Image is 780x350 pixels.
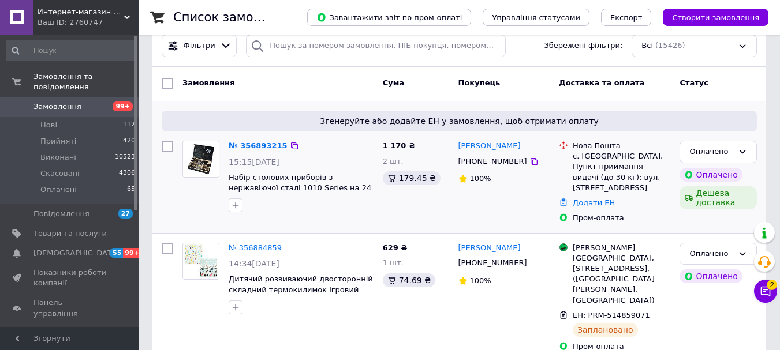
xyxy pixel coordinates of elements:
div: Пром-оплата [573,213,670,223]
a: [PERSON_NAME] [458,141,521,152]
span: 100% [470,276,491,285]
div: Оплачено [680,168,742,182]
div: Оплачено [689,248,733,260]
div: [PHONE_NUMBER] [456,255,529,270]
button: Завантажити звіт по пром-оплаті [307,9,471,26]
span: 629 ₴ [383,243,408,252]
span: Завантажити звіт по пром-оплаті [316,12,462,22]
div: [PHONE_NUMBER] [456,154,529,169]
span: 55 [110,248,123,258]
span: 4306 [119,168,135,179]
div: 74.69 ₴ [383,273,435,287]
span: Створити замовлення [672,13,759,22]
span: Замовлення [33,101,81,112]
img: Фото товару [183,141,219,177]
a: Створити замовлення [651,13,768,21]
div: Оплачено [680,269,742,283]
span: Фільтри [184,40,215,51]
span: 10523 [115,152,135,163]
span: 1 170 ₴ [383,141,415,150]
div: [GEOGRAPHIC_DATA], [STREET_ADDRESS], ([GEOGRAPHIC_DATA][PERSON_NAME], [GEOGRAPHIC_DATA]) [573,253,670,306]
span: 2 шт. [383,157,404,165]
button: Чат з покупцем2 [754,280,777,303]
div: Нова Пошта [573,141,670,151]
input: Пошук за номером замовлення, ПІБ покупця, номером телефону, Email, номером накладної [246,35,505,57]
span: Cума [383,78,404,87]
a: Додати ЕН [573,198,615,207]
img: Фото товару [183,243,219,279]
span: 2 [767,280,777,290]
span: Нові [40,120,57,130]
a: Фото товару [182,243,219,280]
span: Панель управління [33,298,107,318]
a: № 356893215 [229,141,288,150]
span: Прийняті [40,136,76,146]
span: Показники роботи компанії [33,268,107,288]
div: 179.45 ₴ [383,171,441,185]
span: 99+ [123,248,142,258]
button: Управління статусами [483,9,589,26]
span: Управління статусами [492,13,580,22]
span: Всі [641,40,653,51]
span: 14:34[DATE] [229,259,279,268]
span: 27 [118,209,133,219]
span: 100% [470,174,491,183]
span: Замовлення та повідомлення [33,71,139,92]
input: Пошук [6,40,136,61]
div: Дешева доставка [680,186,757,209]
span: (15426) [655,41,685,50]
span: 65 [127,185,135,195]
div: Ваш ID: 2760747 [38,17,139,28]
span: 1 шт. [383,258,404,267]
span: Доставка та оплата [559,78,644,87]
span: 112 [123,120,135,130]
div: Оплачено [689,146,733,158]
span: Виконані [40,152,76,163]
div: с. [GEOGRAPHIC_DATA], Пункт приймання-видачі (до 30 кг): вул. [STREET_ADDRESS] [573,151,670,193]
button: Створити замовлення [663,9,768,26]
span: Повідомлення [33,209,89,219]
div: Заплановано [573,323,638,337]
span: Покупець [458,78,501,87]
span: 420 [123,136,135,146]
span: Експорт [610,13,643,22]
button: Експорт [601,9,652,26]
a: Дитячий розвиваючий двосторонній складний термокилимок ігровий [GEOGRAPHIC_DATA] місто та [GEOGRA... [229,274,373,326]
span: Згенеруйте або додайте ЕН у замовлення, щоб отримати оплату [166,115,752,127]
a: Набір столових приборів з нержавіючої сталі 1010 Series на 24 предмети Black | Чорний - ножі, лож... [229,173,371,214]
div: [PERSON_NAME] [573,243,670,253]
span: 15:15[DATE] [229,157,279,167]
span: 99+ [113,101,133,111]
a: [PERSON_NAME] [458,243,521,254]
span: Интернет-магазин Smarttrend [38,7,124,17]
a: № 356884859 [229,243,282,252]
span: [DEMOGRAPHIC_DATA] [33,248,119,258]
span: Скасовані [40,168,80,179]
h1: Список замовлень [173,10,290,24]
span: ЕН: PRM-514859071 [573,311,650,319]
span: Оплачені [40,185,77,195]
span: Збережені фільтри: [544,40,622,51]
span: Статус [680,78,708,87]
span: Товари та послуги [33,228,107,239]
span: Замовлення [182,78,234,87]
a: Фото товару [182,141,219,178]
